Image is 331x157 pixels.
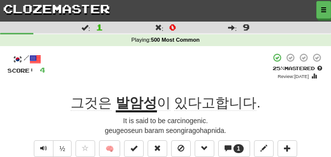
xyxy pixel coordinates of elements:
[76,140,95,157] button: Favorite sentence (alt+f)
[40,66,46,74] span: 4
[278,140,297,157] button: Add to collection (alt+a)
[254,140,274,157] button: Edit sentence (alt+d)
[278,74,309,79] small: Review: [DATE]
[53,140,72,157] button: ½
[7,126,324,135] div: geugeoseun baram seongiragohapnida.
[34,140,53,157] button: Play sentence audio (ctl+space)
[96,22,103,32] span: 1
[243,22,250,32] span: 9
[151,37,200,43] strong: 500 Most Common
[7,53,46,65] div: /
[271,65,324,72] div: Mastered
[99,140,120,157] button: 🧠
[228,24,237,31] span: :
[155,24,164,31] span: :
[218,140,250,157] button: 1
[195,140,214,157] button: Grammar (alt+g)
[71,95,112,111] span: 그것은
[237,145,240,152] span: 1
[7,67,34,74] span: Score:
[116,95,157,112] u: 발암성
[157,95,171,111] span: 이
[81,24,90,31] span: :
[157,95,261,111] span: .
[7,116,324,126] div: It is said to be carcinogenic.
[169,22,176,32] span: 0
[171,140,191,157] button: Ignore sentence (alt+i)
[148,140,167,157] button: Reset to 0% Mastered (alt+r)
[273,65,284,71] span: 25 %
[124,140,144,157] button: Set this sentence to 100% Mastered (alt+m)
[174,95,256,111] span: 있다고합니다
